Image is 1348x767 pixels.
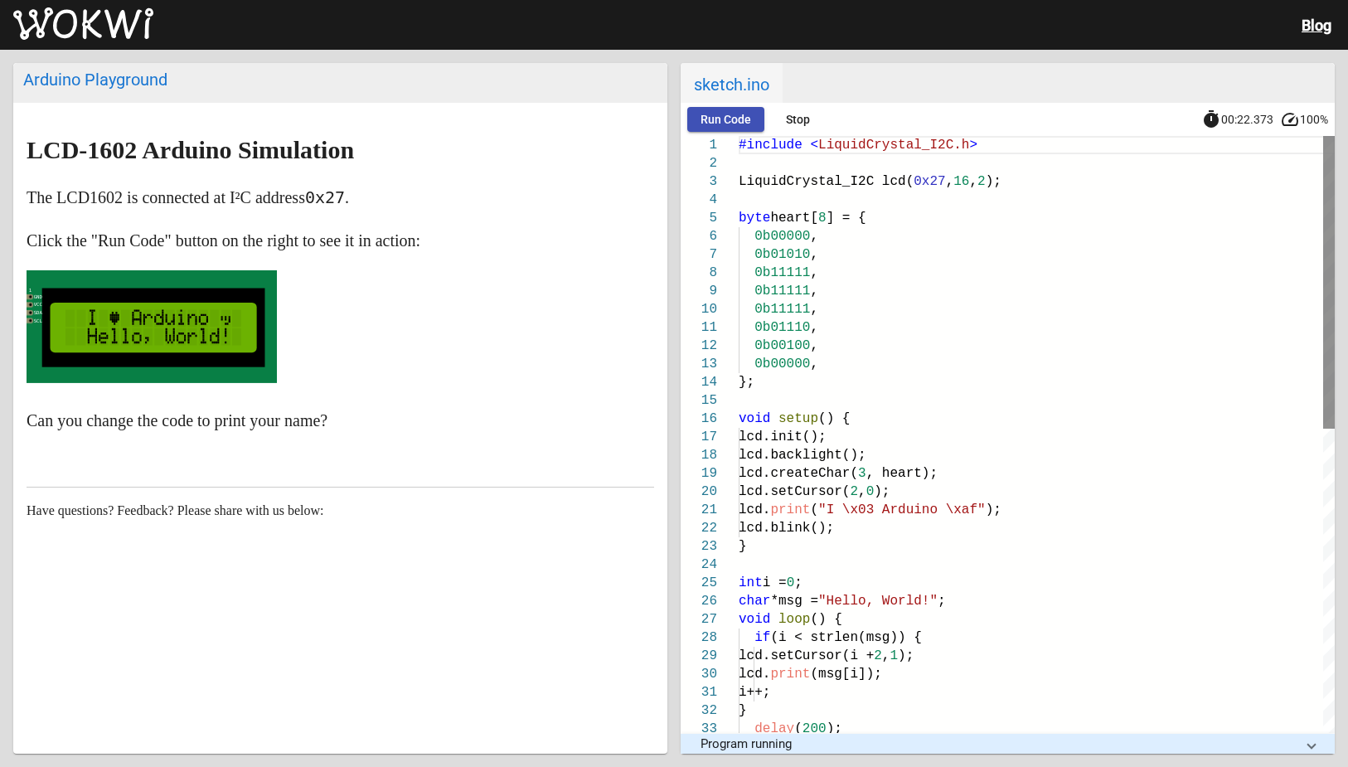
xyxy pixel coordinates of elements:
span: 2 [850,484,858,499]
span: 0b11111 [754,302,810,317]
p: The LCD1602 is connected at I²C address . [27,184,654,211]
span: lcd.setCursor(i + [739,648,874,663]
h2: LCD-1602 Arduino Simulation [27,137,654,163]
span: lcd. [739,667,770,682]
div: 16 [681,410,717,428]
span: , [810,229,818,244]
div: 4 [681,191,717,209]
span: 3 [858,466,866,481]
span: , [810,265,818,280]
span: lcd. [739,502,770,517]
span: ); [986,502,1001,517]
span: 1 [890,648,898,663]
span: , [882,648,890,663]
span: LiquidCrystal_I2C lcd( [739,174,914,189]
div: 5 [681,209,717,227]
span: , heart); [866,466,938,481]
span: sketch.ino [681,63,783,103]
span: *msg = [770,594,818,609]
span: } [739,539,747,554]
span: (i < strlen(msg)) { [770,630,921,645]
div: 29 [681,647,717,665]
div: 20 [681,483,717,501]
span: lcd.setCursor( [739,484,850,499]
span: i = [763,575,787,590]
span: , [969,174,977,189]
span: ; [794,575,802,590]
span: 0 [787,575,795,590]
span: lcd.init(); [739,430,827,444]
button: Stop [771,107,824,132]
span: ( [794,721,802,736]
span: , [810,338,818,353]
div: 19 [681,464,717,483]
span: , [810,320,818,335]
div: 31 [681,683,717,701]
p: Click the "Run Code" button on the right to see it in action: [27,227,654,254]
span: "I \x03 Arduino \xaf" [818,502,986,517]
span: lcd.backlight(); [739,448,866,463]
span: > [969,138,977,153]
div: 10 [681,300,717,318]
span: Run Code [701,113,751,126]
span: LiquidCrystal_I2C.h [818,138,969,153]
span: 2 [874,648,882,663]
div: 13 [681,355,717,373]
span: 0x27 [914,174,945,189]
mat-icon: speed [1280,109,1300,129]
div: 11 [681,318,717,337]
span: 16 [953,174,969,189]
span: loop [778,612,810,627]
code: 0x27 [305,187,345,207]
div: 3 [681,172,717,191]
span: (msg[i]); [810,667,881,682]
span: setup [778,411,818,426]
div: 18 [681,446,717,464]
span: 0b00100 [754,338,810,353]
span: ( [810,502,818,517]
mat-expansion-panel-header: Program running [681,734,1335,754]
span: 00:22.373 [1221,113,1273,126]
span: lcd.createChar( [739,466,858,481]
span: () { [810,612,841,627]
span: , [946,174,954,189]
span: void [739,411,770,426]
span: 0b11111 [754,265,810,280]
img: Wokwi [13,7,153,41]
div: 23 [681,537,717,556]
span: ] = { [827,211,866,226]
span: Have questions? Feedback? Please share with us below: [27,503,324,517]
div: 15 [681,391,717,410]
span: 0b00000 [754,229,810,244]
span: 0b00000 [754,357,810,371]
span: < [810,138,818,153]
span: 200 [802,721,827,736]
span: i++; [739,685,770,700]
span: Stop [786,113,810,126]
button: Run Code [687,107,764,132]
div: 21 [681,501,717,519]
span: , [810,357,818,371]
span: byte [739,211,770,226]
div: 22 [681,519,717,537]
div: 8 [681,264,717,282]
div: 7 [681,245,717,264]
div: 25 [681,574,717,592]
div: 2 [681,154,717,172]
span: , [858,484,866,499]
span: ; [938,594,946,609]
span: int [739,575,763,590]
span: , [810,302,818,317]
span: } [739,703,747,718]
span: () { [818,411,850,426]
div: 14 [681,373,717,391]
span: 0 [866,484,875,499]
span: print [770,502,810,517]
div: 17 [681,428,717,446]
span: 0b01010 [754,247,810,262]
mat-icon: timer [1201,109,1221,129]
span: ); [827,721,842,736]
a: Blog [1302,17,1331,34]
span: delay [754,721,794,736]
span: , [810,284,818,299]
